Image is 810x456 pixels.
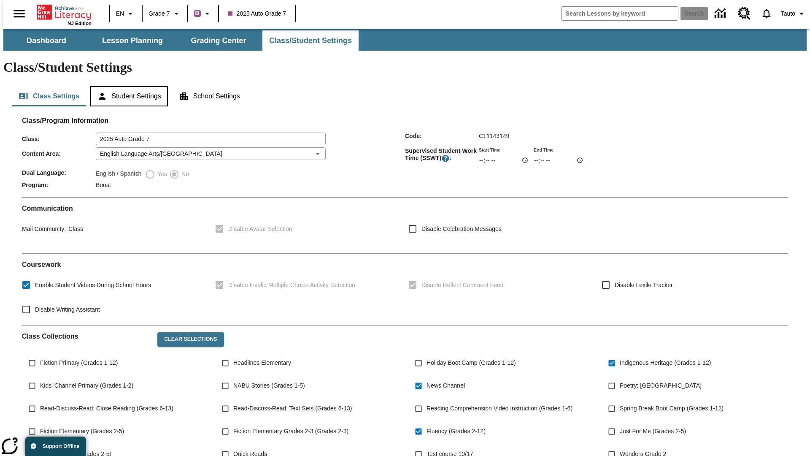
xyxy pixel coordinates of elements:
[427,381,465,390] span: News Channel
[145,6,185,21] button: Grade: Grade 7, Select a grade
[441,154,450,163] button: Supervised Student Work Time is the timeframe when students can take LevelSet and when lessons ar...
[733,2,756,25] a: Resource Center, Will open in new tab
[43,443,79,449] span: Support Offline
[96,182,111,188] span: Boost
[40,404,173,413] span: Read-Discuss-Read: Close Reading (Grades 6-13)
[3,30,359,51] div: SubNavbar
[22,332,151,340] h2: Class Collections
[191,6,216,21] button: Boost Class color is purple. Change class color
[22,261,788,269] h2: Course work
[37,3,92,26] div: Home
[562,7,678,20] input: search field
[22,169,96,176] span: Dual Language :
[405,147,479,163] span: Supervised Student Work Time (SSWT) :
[176,30,261,51] button: Grading Center
[116,9,124,18] span: EN
[228,9,286,18] span: 2025 Auto Grade 7
[3,60,807,75] h1: Class/Student Settings
[710,2,733,25] a: Data Center
[22,225,66,232] span: Mail Community :
[228,281,355,290] span: Disable Invalid Multiple Choice Activity Detection
[620,381,702,390] span: Poetry: [GEOGRAPHIC_DATA]
[3,29,807,51] div: SubNavbar
[427,404,572,413] span: Reading Comprehension Video Instruction (Grades 1-6)
[4,30,89,51] button: Dashboard
[90,86,167,106] button: Student Settings
[22,136,96,142] span: Class :
[22,125,788,190] div: Class/Program Information
[22,150,96,157] span: Content Area :
[7,1,32,26] button: Open side menu
[620,427,686,436] span: Just For Me (Grades 2-5)
[781,9,795,18] span: Tauto
[778,6,810,21] button: Profile/Settings
[25,437,86,456] button: Support Offline
[22,117,788,125] h2: Class/Program Information
[12,86,86,106] button: Class Settings
[155,170,167,179] span: Yes
[96,133,326,145] input: Class
[96,169,141,179] label: English / Spanish
[112,6,139,21] button: Language: EN, Select a language
[269,36,352,46] span: Class/Student Settings
[479,133,509,139] span: C11143149
[405,133,479,139] span: Code :
[40,427,124,436] span: Fiction Elementary (Grades 2-5)
[67,21,92,26] span: NJ Edition
[35,281,151,290] span: Enable Student Videos During School Hours
[27,36,66,46] span: Dashboard
[22,204,788,247] div: Communication
[90,30,175,51] button: Lesson Planning
[421,225,502,233] span: Disable Celebration Messages
[102,36,163,46] span: Lesson Planning
[479,147,500,153] label: Start Time
[191,36,246,46] span: Grading Center
[228,225,292,233] span: Disable Avatar Selection
[233,358,291,367] span: Headlines Elementary
[195,8,200,19] span: B
[233,427,348,436] span: Fiction Elementary Grades 2-3 (Grades 2-3)
[96,147,326,160] div: English Language Arts/[GEOGRAPHIC_DATA]
[179,170,189,179] span: No
[427,358,516,367] span: Holiday Boot Camp (Grades 1-12)
[262,30,359,51] button: Class/Student Settings
[421,281,504,290] span: Disable Reflect Comment Feed
[37,4,92,21] a: Home
[427,427,486,436] span: Fluency (Grades 2-12)
[22,182,96,188] span: Program :
[12,86,798,106] div: Class/Student Settings
[66,225,83,232] span: Class
[615,281,673,290] span: Disable Lexile Tracker
[233,404,352,413] span: Read-Discuss-Read: Text Sets (Grades 6-13)
[40,381,133,390] span: Kids' Channel Primary (Grades 1-2)
[172,86,247,106] button: School Settings
[157,332,224,347] button: Clear Selections
[148,9,170,18] span: Grade 7
[40,358,118,367] span: Fiction Primary (Grades 1-12)
[756,3,778,24] a: Notifications
[620,358,711,367] span: Indigenous Heritage (Grades 1-12)
[22,261,788,318] div: Coursework
[35,305,100,314] span: Disable Writing Assistant
[534,147,553,153] label: End Time
[22,204,788,212] h2: Communication
[233,381,305,390] span: NABU Stories (Grades 1-5)
[620,404,724,413] span: Spring Break Boot Camp (Grades 1-12)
